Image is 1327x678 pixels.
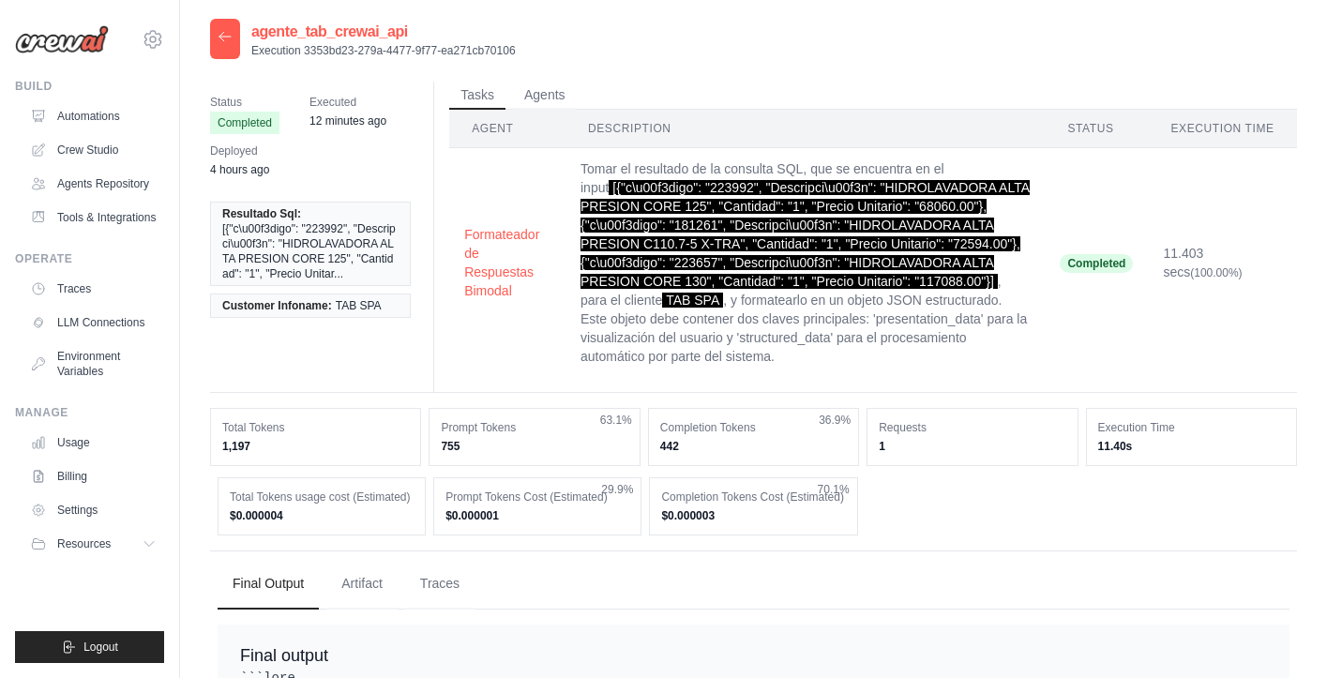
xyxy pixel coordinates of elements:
[449,110,565,148] th: Agent
[660,420,847,435] dt: Completion Tokens
[57,536,111,551] span: Resources
[218,559,319,610] button: Final Output
[565,110,1045,148] th: Description
[1098,420,1285,435] dt: Execution Time
[819,413,851,428] span: 36.9%
[661,490,845,505] dt: Completion Tokens Cost (Estimated)
[1148,110,1297,148] th: Execution Time
[879,439,1065,454] dd: 1
[23,135,164,165] a: Crew Studio
[1148,148,1297,378] td: 11.403 secs
[23,203,164,233] a: Tools & Integrations
[660,439,847,454] dd: 442
[1045,110,1148,148] th: Status
[309,93,386,112] span: Executed
[1098,439,1285,454] dd: 11.40s
[23,101,164,131] a: Automations
[15,631,164,663] button: Logout
[23,428,164,458] a: Usage
[441,439,627,454] dd: 755
[326,559,398,610] button: Artifact
[23,274,164,304] a: Traces
[222,206,301,221] span: Resultado Sql:
[23,308,164,338] a: LLM Connections
[23,461,164,491] a: Billing
[661,508,845,523] dd: $0.000003
[23,169,164,199] a: Agents Repository
[601,482,633,497] span: 29.9%
[222,439,409,454] dd: 1,197
[230,490,414,505] dt: Total Tokens usage cost (Estimated)
[23,495,164,525] a: Settings
[513,82,577,110] button: Agents
[15,251,164,266] div: Operate
[83,640,118,655] span: Logout
[23,341,164,386] a: Environment Variables
[565,148,1045,378] td: Tomar el resultado de la consulta SQL, que se encuentra en el input , para el cliente , y formate...
[818,482,850,497] span: 70.1%
[1190,266,1242,279] span: (100.00%)
[445,508,629,523] dd: $0.000001
[309,114,386,128] time: October 6, 2025 at 21:43 hdvdC
[662,293,723,308] span: TAB SPA
[23,529,164,559] button: Resources
[210,112,279,134] span: Completed
[336,298,382,313] span: TAB SPA
[251,43,516,58] p: Execution 3353bd23-279a-4477-9f77-ea271cb70106
[464,225,550,300] button: Formateador de Respuestas Bimodal
[222,298,332,313] span: Customer Infoname:
[441,420,627,435] dt: Prompt Tokens
[210,163,269,176] time: October 6, 2025 at 17:43 hdvdC
[445,490,629,505] dt: Prompt Tokens Cost (Estimated)
[240,646,328,665] span: Final output
[1060,254,1133,273] span: Completed
[210,142,269,160] span: Deployed
[879,420,1065,435] dt: Requests
[15,405,164,420] div: Manage
[15,25,109,53] img: Logo
[222,420,409,435] dt: Total Tokens
[600,413,632,428] span: 63.1%
[449,82,505,110] button: Tasks
[405,559,475,610] button: Traces
[230,508,414,523] dd: $0.000004
[15,79,164,94] div: Build
[210,93,279,112] span: Status
[222,221,399,281] span: [{"c\u00f3digo": "223992", "Descripci\u00f3n": "HIDROLAVADORA ALTA PRESION CORE 125", "Cantidad":...
[581,180,1030,289] span: [{"c\u00f3digo": "223992", "Descripci\u00f3n": "HIDROLAVADORA ALTA PRESION CORE 125", "Cantidad":...
[251,21,516,43] h2: agente_tab_crewai_api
